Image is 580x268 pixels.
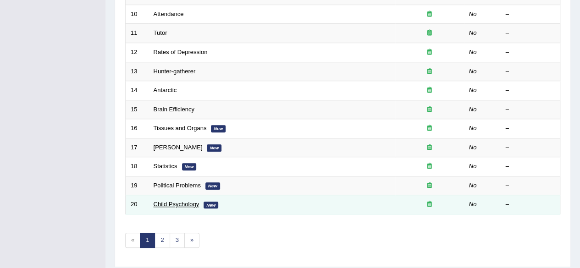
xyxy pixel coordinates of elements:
a: Tissues and Organs [154,125,207,131]
em: New [211,125,226,132]
em: No [469,11,477,17]
a: [PERSON_NAME] [154,144,203,151]
a: Hunter-gatherer [154,68,196,75]
td: 10 [126,5,149,24]
div: – [506,124,555,133]
em: No [469,29,477,36]
em: New [207,144,221,152]
div: – [506,29,555,38]
div: – [506,67,555,76]
a: 2 [155,233,170,248]
em: No [469,68,477,75]
div: – [506,86,555,95]
td: 14 [126,81,149,100]
div: Exam occurring question [400,124,459,133]
a: 3 [170,233,185,248]
td: 18 [126,157,149,176]
td: 16 [126,119,149,138]
a: Child Psychology [154,201,199,208]
div: – [506,48,555,57]
em: No [469,163,477,170]
a: Rates of Depression [154,49,208,55]
em: No [469,87,477,93]
div: Exam occurring question [400,105,459,114]
td: 20 [126,195,149,214]
div: – [506,105,555,114]
div: – [506,162,555,171]
div: Exam occurring question [400,181,459,190]
div: – [506,143,555,152]
span: « [125,233,140,248]
div: Exam occurring question [400,10,459,19]
a: Statistics [154,163,177,170]
a: » [184,233,199,248]
td: 17 [126,138,149,157]
a: 1 [140,233,155,248]
em: No [469,125,477,131]
em: New [182,163,197,170]
div: Exam occurring question [400,200,459,209]
em: No [469,201,477,208]
div: – [506,181,555,190]
td: 19 [126,176,149,195]
div: Exam occurring question [400,67,459,76]
div: Exam occurring question [400,29,459,38]
div: Exam occurring question [400,143,459,152]
em: No [469,182,477,189]
td: 15 [126,100,149,119]
td: 13 [126,62,149,81]
div: – [506,200,555,209]
a: Political Problems [154,182,201,189]
a: Antarctic [154,87,177,93]
em: New [205,182,220,190]
div: – [506,10,555,19]
em: No [469,49,477,55]
td: 11 [126,24,149,43]
a: Brain Efficiency [154,106,194,113]
div: Exam occurring question [400,48,459,57]
em: No [469,144,477,151]
div: Exam occurring question [400,86,459,95]
td: 12 [126,43,149,62]
a: Attendance [154,11,184,17]
a: Tutor [154,29,167,36]
em: New [204,202,218,209]
em: No [469,106,477,113]
div: Exam occurring question [400,162,459,171]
